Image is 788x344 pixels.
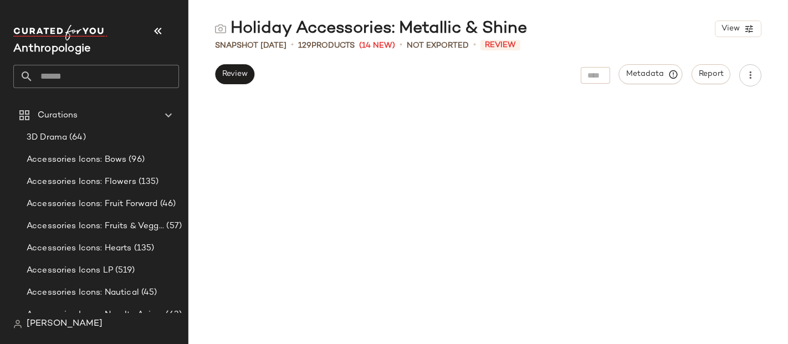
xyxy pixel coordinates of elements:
[626,69,676,79] span: Metadata
[27,242,132,255] span: Accessories Icons: Hearts
[215,64,254,84] button: Review
[113,264,135,277] span: (519)
[27,131,67,144] span: 3D Drama
[27,286,139,299] span: Accessories Icons: Nautical
[13,320,22,328] img: svg%3e
[38,109,78,122] span: Curations
[473,39,476,52] span: •
[139,286,157,299] span: (45)
[27,309,163,321] span: Accessories Icons: Novelty Animal
[619,64,683,84] button: Metadata
[27,176,136,188] span: Accessories Icons: Flowers
[407,40,469,52] span: Not Exported
[27,264,113,277] span: Accessories Icons LP
[222,70,248,79] span: Review
[13,25,108,40] img: cfy_white_logo.C9jOOHJF.svg
[291,39,294,52] span: •
[163,309,182,321] span: (63)
[132,242,155,255] span: (135)
[67,131,86,144] span: (64)
[721,24,740,33] span: View
[215,40,286,52] span: Snapshot [DATE]
[715,20,761,37] button: View
[136,176,159,188] span: (135)
[13,43,91,55] span: Current Company Name
[126,153,145,166] span: (96)
[27,153,126,166] span: Accessories Icons: Bows
[164,220,182,233] span: (57)
[298,42,311,50] span: 129
[158,198,176,210] span: (46)
[692,64,730,84] button: Report
[400,39,402,52] span: •
[698,70,724,79] span: Report
[27,317,103,331] span: [PERSON_NAME]
[27,220,164,233] span: Accessories Icons: Fruits & Veggies
[298,40,355,52] div: Products
[480,40,520,50] span: Review
[215,23,226,34] img: svg%3e
[359,40,395,52] span: (14 New)
[215,18,527,40] div: Holiday Accessories: Metallic & Shine
[27,198,158,210] span: Accessories Icons: Fruit Forward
